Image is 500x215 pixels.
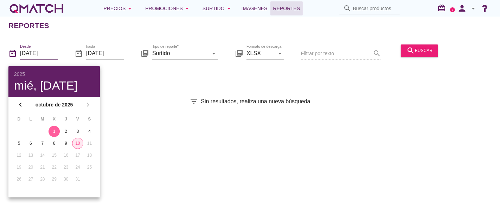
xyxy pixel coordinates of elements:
[201,97,310,106] span: Sin resultados, realiza una nueva búsqueda
[140,1,197,15] button: Promociones
[98,1,140,15] button: Precios
[14,72,94,77] div: 2025
[60,113,71,125] th: J
[25,138,36,149] button: 6
[455,4,469,13] i: person
[450,7,455,12] a: 2
[406,46,415,55] i: search
[84,128,95,135] div: 4
[469,4,477,13] i: arrow_drop_down
[49,138,60,149] button: 8
[13,140,25,146] div: 5
[126,4,134,13] i: arrow_drop_down
[452,8,454,11] text: 2
[141,49,149,58] i: library_books
[103,4,134,13] div: Precios
[49,128,60,135] div: 1
[406,46,432,55] div: buscar
[8,20,49,31] h2: Reportes
[84,126,95,137] button: 4
[242,4,268,13] span: Imágenes
[210,49,218,58] i: arrow_drop_down
[60,126,72,137] button: 2
[13,138,25,149] button: 5
[353,3,396,14] input: Buscar productos
[27,101,82,109] strong: octubre de 2025
[13,113,24,125] th: D
[37,138,48,149] button: 7
[197,1,239,15] button: Surtido
[343,4,352,13] i: search
[225,4,233,13] i: arrow_drop_down
[72,128,83,135] div: 3
[49,140,60,146] div: 8
[72,138,83,149] button: 10
[37,140,48,146] div: 7
[203,4,233,13] div: Surtido
[401,44,438,57] button: buscar
[37,113,48,125] th: M
[49,113,59,125] th: X
[246,48,274,59] input: Formato de descarga
[72,113,83,125] th: V
[60,128,72,135] div: 2
[86,48,124,59] input: hasta
[183,4,191,13] i: arrow_drop_down
[145,4,191,13] div: Promociones
[273,4,300,13] span: Reportes
[25,140,36,146] div: 6
[72,140,83,146] div: 10
[84,113,95,125] th: S
[190,97,198,106] i: filter_list
[60,140,72,146] div: 9
[49,126,60,137] button: 1
[270,1,303,15] a: Reportes
[239,1,270,15] a: Imágenes
[25,113,36,125] th: L
[72,126,83,137] button: 3
[16,100,25,109] i: chevron_left
[152,48,208,59] input: Tipo de reporte*
[276,49,284,58] i: arrow_drop_down
[8,1,65,15] a: white-qmatch-logo
[235,49,243,58] i: library_books
[20,48,58,59] input: Desde
[75,49,83,58] i: date_range
[8,49,17,58] i: date_range
[14,79,94,91] div: mié, [DATE]
[60,138,72,149] button: 9
[437,4,449,12] i: redeem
